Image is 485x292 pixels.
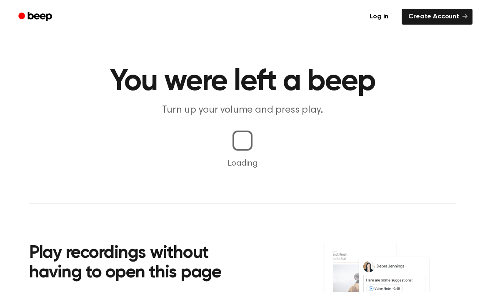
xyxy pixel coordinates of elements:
a: Create Account [402,9,472,25]
a: Log in [361,7,397,26]
p: Loading [10,157,475,170]
a: Beep [12,9,60,25]
h2: Play recordings without having to open this page [29,244,254,283]
p: Turn up your volume and press play. [82,103,402,117]
h1: You were left a beep [29,67,456,97]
